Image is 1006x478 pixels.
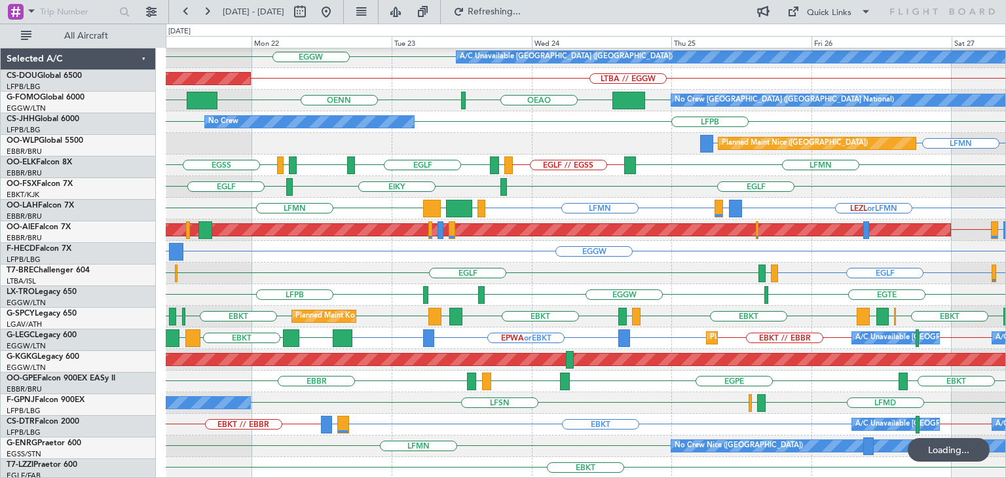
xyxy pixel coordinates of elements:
span: T7-LZZI [7,461,33,469]
a: EBBR/BRU [7,211,42,221]
div: Thu 25 [671,36,811,48]
a: G-SPCYLegacy 650 [7,310,77,318]
span: CS-JHH [7,115,35,123]
a: CS-JHHGlobal 6000 [7,115,79,123]
span: G-SPCY [7,310,35,318]
div: No Crew [GEOGRAPHIC_DATA] ([GEOGRAPHIC_DATA] National) [675,90,894,110]
a: OO-AIEFalcon 7X [7,223,71,231]
span: F-HECD [7,245,35,253]
span: [DATE] - [DATE] [223,6,284,18]
span: LX-TRO [7,288,35,296]
a: EGGW/LTN [7,341,46,351]
span: CS-DOU [7,72,37,80]
div: Planned Maint Kortrijk-[GEOGRAPHIC_DATA] [295,306,448,326]
div: Loading... [908,438,990,462]
button: All Aircraft [14,26,142,46]
span: OO-FSX [7,180,37,188]
div: Mon 22 [251,36,392,48]
div: [DATE] [168,26,191,37]
span: G-FOMO [7,94,40,101]
div: Sun 21 [111,36,251,48]
a: F-GPNJFalcon 900EX [7,396,84,404]
a: LFPB/LBG [7,428,41,437]
a: T7-LZZIPraetor 600 [7,461,77,469]
a: LFPB/LBG [7,255,41,265]
div: A/C Unavailable [GEOGRAPHIC_DATA] ([GEOGRAPHIC_DATA]) [460,47,673,67]
span: OO-AIE [7,223,35,231]
a: LGAV/ATH [7,320,42,329]
a: CS-DTRFalcon 2000 [7,418,79,426]
span: OO-WLP [7,137,39,145]
span: G-ENRG [7,439,37,447]
span: G-KGKG [7,353,37,361]
a: EBBR/BRU [7,147,42,156]
span: CS-DTR [7,418,35,426]
span: OO-ELK [7,158,36,166]
a: EGGW/LTN [7,103,46,113]
a: OO-ELKFalcon 8X [7,158,72,166]
div: Wed 24 [532,36,672,48]
input: Trip Number [40,2,115,22]
div: Planned Maint Kortrijk-[GEOGRAPHIC_DATA] [710,328,863,348]
a: G-KGKGLegacy 600 [7,353,79,361]
span: OO-GPE [7,375,37,382]
div: No Crew [208,112,238,132]
a: EBBR/BRU [7,233,42,243]
a: OO-LAHFalcon 7X [7,202,74,210]
div: Quick Links [807,7,851,20]
a: EBKT/KJK [7,190,39,200]
a: T7-BREChallenger 604 [7,267,90,274]
div: No Crew Nice ([GEOGRAPHIC_DATA]) [675,436,803,456]
span: All Aircraft [34,31,138,41]
span: Refreshing... [467,7,522,16]
span: G-LEGC [7,331,35,339]
a: EGSS/STN [7,449,41,459]
span: F-GPNJ [7,396,35,404]
a: EBBR/BRU [7,384,42,394]
div: Planned Maint Nice ([GEOGRAPHIC_DATA]) [722,134,868,153]
div: Fri 26 [811,36,952,48]
div: Tue 23 [392,36,532,48]
button: Quick Links [781,1,878,22]
a: LFPB/LBG [7,125,41,135]
a: OO-WLPGlobal 5500 [7,137,83,145]
a: CS-DOUGlobal 6500 [7,72,82,80]
span: OO-LAH [7,202,38,210]
a: G-FOMOGlobal 6000 [7,94,84,101]
a: OO-FSXFalcon 7X [7,180,73,188]
button: Refreshing... [447,1,526,22]
a: EGGW/LTN [7,363,46,373]
span: T7-BRE [7,267,33,274]
a: LFPB/LBG [7,406,41,416]
a: LX-TROLegacy 650 [7,288,77,296]
a: G-ENRGPraetor 600 [7,439,81,447]
a: OO-GPEFalcon 900EX EASy II [7,375,115,382]
a: F-HECDFalcon 7X [7,245,71,253]
a: LFPB/LBG [7,82,41,92]
a: EGGW/LTN [7,298,46,308]
a: LTBA/ISL [7,276,36,286]
a: G-LEGCLegacy 600 [7,331,77,339]
a: EBBR/BRU [7,168,42,178]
